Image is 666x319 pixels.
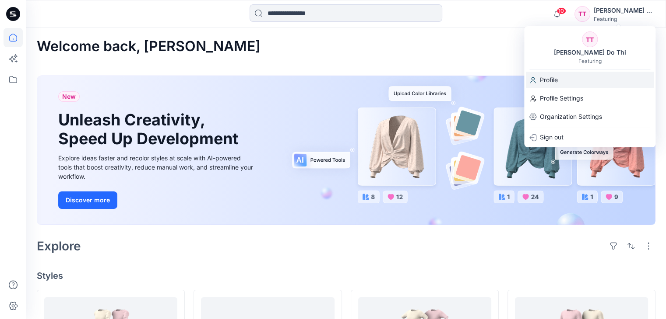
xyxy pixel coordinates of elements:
div: Explore ideas faster and recolor styles at scale with AI-powered tools that boost creativity, red... [58,153,255,181]
div: [PERSON_NAME] Do Thi [549,47,631,58]
div: Featuring [594,16,655,22]
div: TT [582,31,598,47]
button: Discover more [58,191,117,209]
span: 10 [557,7,566,14]
a: Profile Settings [524,90,655,107]
p: Profile Settings [540,90,583,107]
h2: Welcome back, [PERSON_NAME] [37,38,261,55]
a: Organization Settings [524,108,655,125]
p: Sign out [540,129,564,146]
h2: Explore [37,239,81,253]
div: [PERSON_NAME] Do Thi [594,5,655,16]
a: Discover more [58,191,255,209]
p: Profile [540,72,558,88]
h4: Styles [37,270,655,281]
p: Organization Settings [540,108,602,125]
a: Profile [524,72,655,88]
div: TT [574,6,590,22]
h1: Unleash Creativity, Speed Up Development [58,111,242,148]
div: Featuring [578,58,602,64]
span: New [62,91,76,102]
